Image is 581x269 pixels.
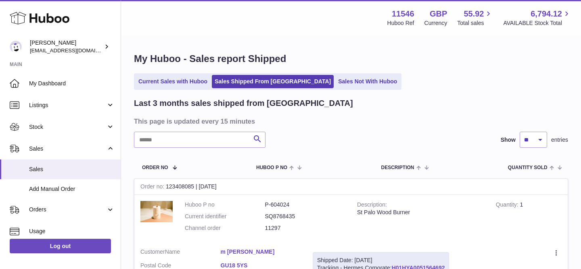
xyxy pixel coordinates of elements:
[430,8,447,19] strong: GBP
[503,19,571,27] span: AVAILABLE Stock Total
[256,165,287,170] span: Huboo P no
[508,165,548,170] span: Quantity Sold
[185,224,265,232] dt: Channel order
[490,195,568,242] td: 1
[29,166,115,173] span: Sales
[381,165,414,170] span: Description
[30,47,119,54] span: [EMAIL_ADDRESS][DOMAIN_NAME]
[185,213,265,220] dt: Current identifier
[265,213,345,220] dd: SQ8768435
[221,248,301,256] a: m [PERSON_NAME]
[134,52,568,65] h1: My Huboo - Sales report Shipped
[265,201,345,209] dd: P-604024
[29,123,106,131] span: Stock
[212,75,334,88] a: Sales Shipped From [GEOGRAPHIC_DATA]
[335,75,400,88] a: Sales Not With Huboo
[142,165,168,170] span: Order No
[457,19,493,27] span: Total sales
[29,145,106,153] span: Sales
[10,41,22,53] img: Info@stpalo.com
[357,201,387,210] strong: Description
[357,209,484,216] div: St Palo Wood Burner
[29,206,106,213] span: Orders
[29,185,115,193] span: Add Manual Order
[317,257,445,264] div: Shipped Date: [DATE]
[29,101,106,109] span: Listings
[140,201,173,222] img: scond-2.jpg
[457,8,493,27] a: 55.92 Total sales
[501,136,516,144] label: Show
[134,179,568,195] div: 123408085 | [DATE]
[136,75,210,88] a: Current Sales with Huboo
[29,80,115,87] span: My Dashboard
[265,224,345,232] dd: 11297
[424,19,447,27] div: Currency
[140,248,165,255] span: Customer
[185,201,265,209] dt: Huboo P no
[134,98,353,109] h2: Last 3 months sales shipped from [GEOGRAPHIC_DATA]
[551,136,568,144] span: entries
[30,39,102,54] div: [PERSON_NAME]
[503,8,571,27] a: 6,794.12 AVAILABLE Stock Total
[387,19,414,27] div: Huboo Ref
[29,228,115,235] span: Usage
[134,117,566,126] h3: This page is updated every 15 minutes
[140,248,221,258] dt: Name
[531,8,562,19] span: 6,794.12
[464,8,484,19] span: 55.92
[392,8,414,19] strong: 11546
[10,239,111,253] a: Log out
[496,201,520,210] strong: Quantity
[140,183,166,192] strong: Order no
